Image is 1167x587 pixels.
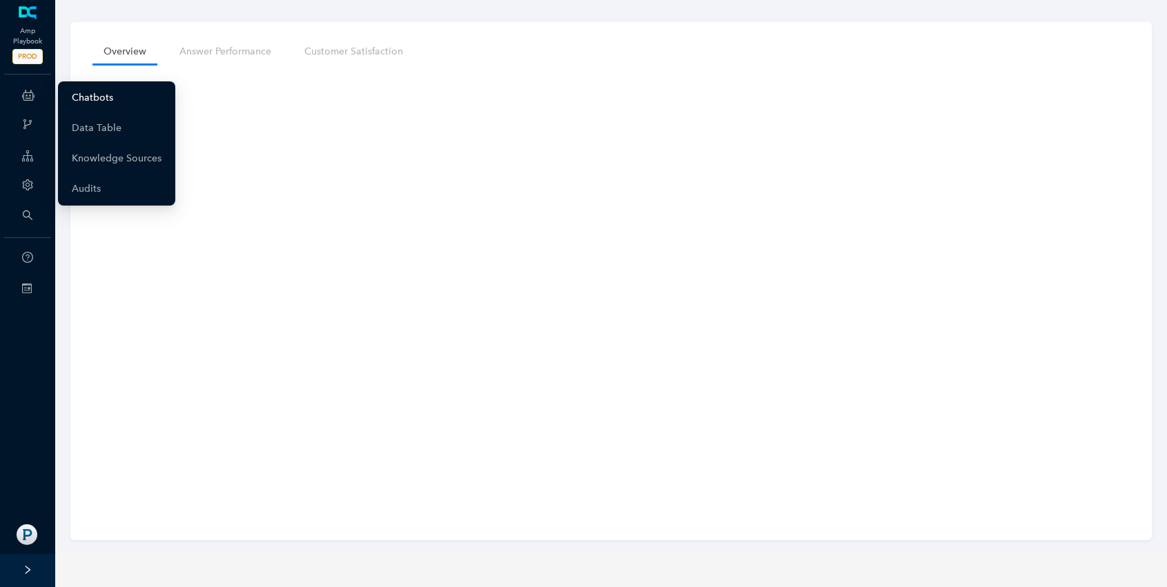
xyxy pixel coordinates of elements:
span: setting [22,179,33,190]
iframe: iframe [92,64,1130,537]
a: Overview [92,39,157,64]
a: Customer Satisfaction [293,39,414,64]
img: 2245c3f1d8d0bf3af50bf22befedf792 [17,524,37,545]
span: question-circle [22,252,33,263]
span: PROD [12,49,43,64]
a: Answer Performance [168,39,282,64]
span: search [22,210,33,221]
span: branches [22,119,33,130]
